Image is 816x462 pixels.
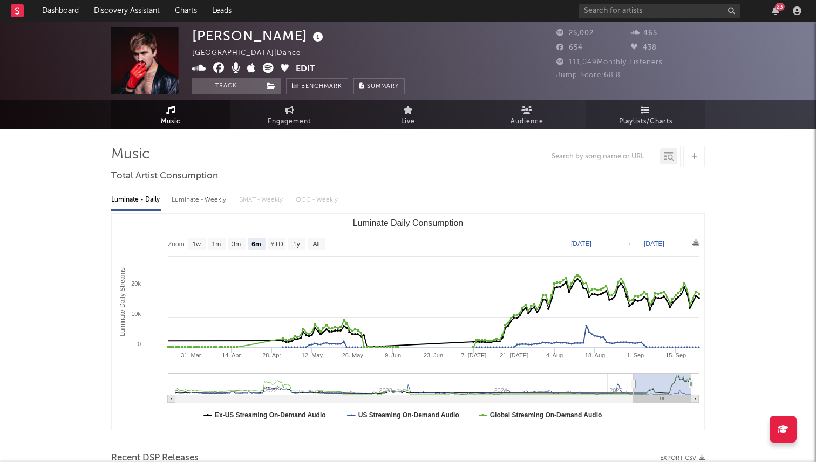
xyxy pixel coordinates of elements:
a: Engagement [230,100,349,129]
text: 3m [232,240,241,248]
span: 438 [631,44,657,51]
text: 14. Apr [222,352,241,358]
text: 1w [193,240,201,248]
text: [DATE] [571,240,591,247]
text: 9. Jun [385,352,401,358]
svg: Luminate Daily Consumption [112,214,704,430]
text: 7. [DATE] [461,352,486,358]
div: [PERSON_NAME] [192,27,326,45]
span: Playlists/Charts [619,115,672,128]
text: US Streaming On-Demand Audio [358,411,459,419]
button: Edit [296,63,315,76]
a: Music [111,100,230,129]
div: 23 [775,3,785,11]
text: 1. Sep [627,352,644,358]
text: → [625,240,632,247]
span: 654 [556,44,583,51]
text: Luminate Daily Streams [119,267,126,336]
span: Engagement [268,115,311,128]
text: 23. Jun [424,352,443,358]
div: [GEOGRAPHIC_DATA] | Dance [192,47,313,60]
a: Audience [467,100,586,129]
text: 28. Apr [262,352,281,358]
span: Benchmark [301,80,342,93]
text: 6m [251,240,261,248]
text: [DATE] [644,240,664,247]
text: YTD [270,240,283,248]
text: 15. Sep [665,352,686,358]
text: 26. May [342,352,364,358]
a: Playlists/Charts [586,100,705,129]
text: 21. [DATE] [500,352,528,358]
text: All [312,240,319,248]
input: Search for artists [579,4,740,18]
span: Live [401,115,415,128]
button: Summary [353,78,405,94]
button: 23 [772,6,779,15]
button: Track [192,78,260,94]
span: 465 [631,30,657,37]
text: 18. Aug [585,352,605,358]
input: Search by song name or URL [546,153,660,161]
span: Total Artist Consumption [111,170,218,183]
text: Zoom [168,240,185,248]
span: Audience [511,115,543,128]
text: 1m [212,240,221,248]
text: Global Streaming On-Demand Audio [490,411,602,419]
text: 20k [131,280,141,287]
span: Jump Score: 68.8 [556,72,621,79]
a: Live [349,100,467,129]
button: Export CSV [660,455,705,461]
span: Music [161,115,181,128]
div: Luminate - Daily [111,191,161,209]
div: Luminate - Weekly [172,191,228,209]
text: 0 [138,341,141,347]
text: 10k [131,311,141,317]
text: 1y [293,240,300,248]
a: Benchmark [286,78,348,94]
span: 111,049 Monthly Listeners [556,59,663,66]
text: Luminate Daily Consumption [353,218,464,227]
span: 25,002 [556,30,594,37]
text: Ex-US Streaming On-Demand Audio [215,411,326,419]
text: 31. Mar [181,352,201,358]
span: Summary [367,84,399,89]
text: 12. May [302,352,323,358]
text: 4. Aug [546,352,563,358]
